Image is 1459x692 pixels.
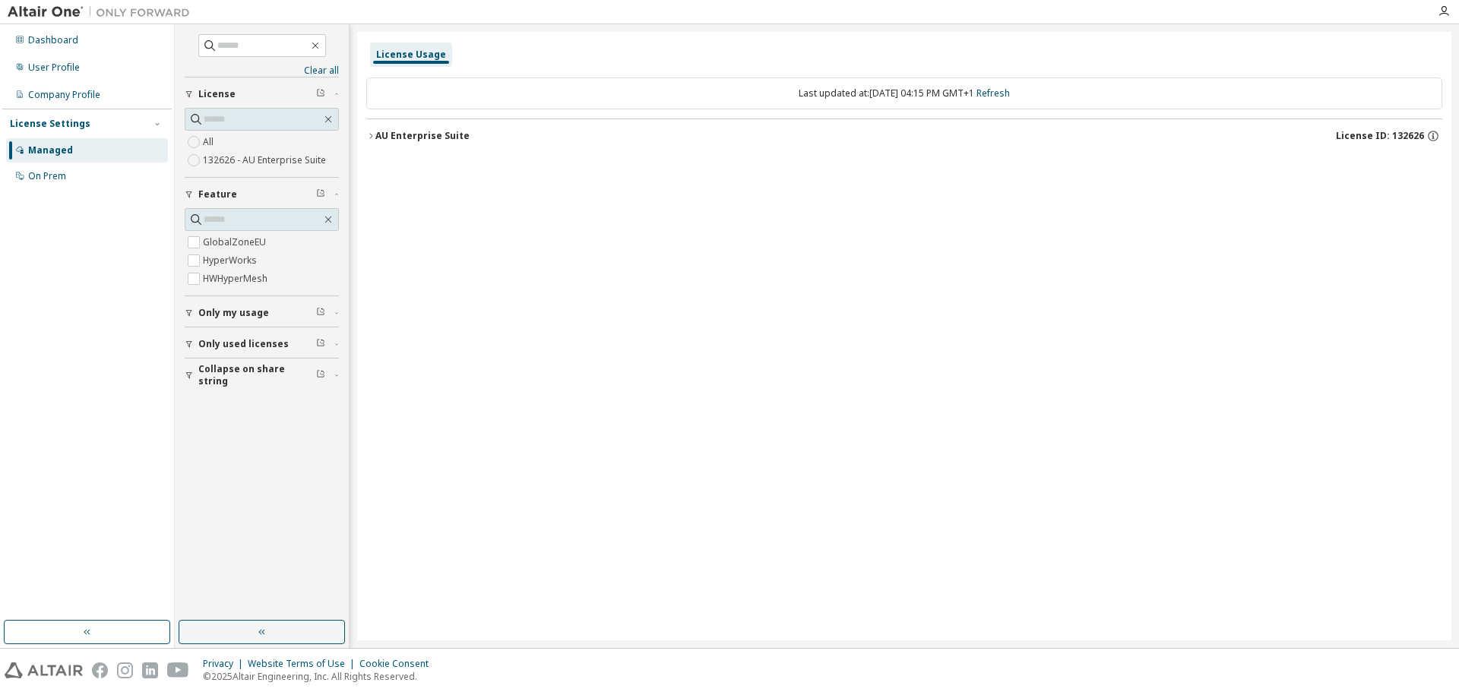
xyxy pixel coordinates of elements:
[1336,130,1424,142] span: License ID: 132626
[10,118,90,130] div: License Settings
[185,65,339,77] a: Clear all
[28,34,78,46] div: Dashboard
[248,658,359,670] div: Website Terms of Use
[198,307,269,319] span: Only my usage
[203,658,248,670] div: Privacy
[28,62,80,74] div: User Profile
[198,363,316,387] span: Collapse on share string
[28,144,73,156] div: Managed
[198,188,237,201] span: Feature
[316,88,325,100] span: Clear filter
[8,5,198,20] img: Altair One
[185,359,339,392] button: Collapse on share string
[185,296,339,330] button: Only my usage
[316,338,325,350] span: Clear filter
[203,251,260,270] label: HyperWorks
[117,662,133,678] img: instagram.svg
[316,307,325,319] span: Clear filter
[203,133,217,151] label: All
[185,77,339,111] button: License
[316,369,325,381] span: Clear filter
[203,670,438,683] p: © 2025 Altair Engineering, Inc. All Rights Reserved.
[92,662,108,678] img: facebook.svg
[198,88,236,100] span: License
[376,49,446,61] div: License Usage
[366,119,1442,153] button: AU Enterprise SuiteLicense ID: 132626
[366,77,1442,109] div: Last updated at: [DATE] 04:15 PM GMT+1
[142,662,158,678] img: linkedin.svg
[28,89,100,101] div: Company Profile
[203,151,329,169] label: 132626 - AU Enterprise Suite
[28,170,66,182] div: On Prem
[203,270,271,288] label: HWHyperMesh
[185,327,339,361] button: Only used licenses
[976,87,1010,100] a: Refresh
[375,130,470,142] div: AU Enterprise Suite
[203,233,269,251] label: GlobalZoneEU
[359,658,438,670] div: Cookie Consent
[167,662,189,678] img: youtube.svg
[316,188,325,201] span: Clear filter
[5,662,83,678] img: altair_logo.svg
[185,178,339,211] button: Feature
[198,338,289,350] span: Only used licenses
